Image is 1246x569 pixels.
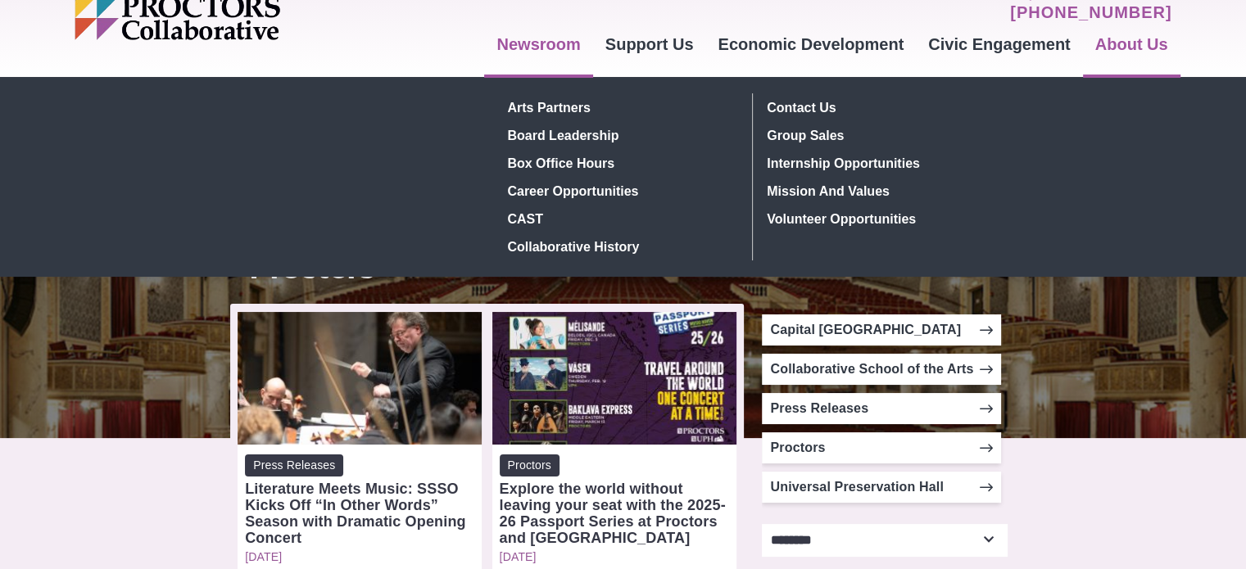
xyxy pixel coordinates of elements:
[762,432,1001,463] a: Proctors
[761,177,1000,205] a: Mission and Values
[500,454,560,476] span: Proctors
[501,149,740,177] a: Box Office hours
[501,93,740,121] a: Arts Partners
[706,22,917,66] a: Economic Development
[762,524,1008,557] select: Select category
[762,354,1001,385] a: Collaborative School of the Arts
[245,454,474,546] a: Press Releases Literature Meets Music: SSSO Kicks Off “In Other Words” Season with Dramatic Openi...
[762,472,1001,503] a: Universal Preservation Hall
[593,22,706,66] a: Support Us
[501,233,740,260] a: Collaborative History
[761,121,1000,149] a: Group Sales
[501,177,740,205] a: Career Opportunities
[500,481,729,546] div: Explore the world without leaving your seat with the 2025-26 Passport Series at Proctors and [GEO...
[245,454,343,476] span: Press Releases
[761,205,1000,233] a: Volunteer Opportunities
[916,22,1082,66] a: Civic Engagement
[762,314,1001,345] a: Capital [GEOGRAPHIC_DATA]
[500,550,729,564] a: [DATE]
[484,22,592,66] a: Newsroom
[501,205,740,233] a: CAST
[761,149,1000,177] a: Internship Opportunities
[761,93,1000,121] a: Contact Us
[762,393,1001,424] a: Press Releases
[250,253,725,284] h1: Proctors
[245,481,474,546] div: Literature Meets Music: SSSO Kicks Off “In Other Words” Season with Dramatic Opening Concert
[245,550,474,564] a: [DATE]
[1083,22,1180,66] a: About Us
[1010,2,1171,22] a: [PHONE_NUMBER]
[501,121,740,149] a: Board Leadership
[500,454,729,546] a: Proctors Explore the world without leaving your seat with the 2025-26 Passport Series at Proctors...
